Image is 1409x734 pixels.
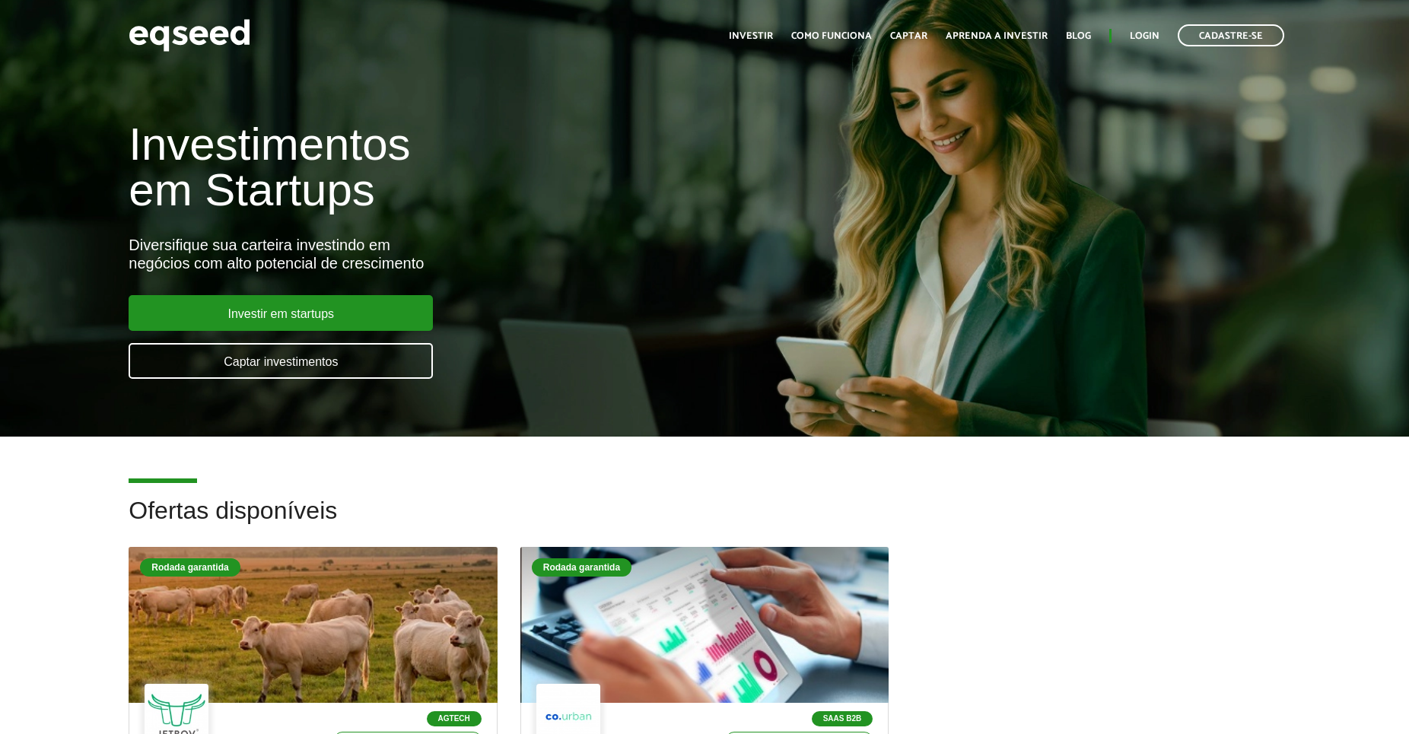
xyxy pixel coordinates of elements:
h2: Ofertas disponíveis [129,497,1280,547]
a: Como funciona [791,31,872,41]
div: Rodada garantida [532,558,631,577]
a: Aprenda a investir [946,31,1048,41]
a: Captar [890,31,927,41]
p: Agtech [427,711,482,726]
a: Blog [1066,31,1091,41]
a: Investir [729,31,773,41]
a: Cadastre-se [1178,24,1284,46]
div: Rodada garantida [140,558,240,577]
p: SaaS B2B [812,711,873,726]
img: EqSeed [129,15,250,56]
a: Captar investimentos [129,343,433,379]
a: Investir em startups [129,295,433,331]
h1: Investimentos em Startups [129,122,810,213]
div: Diversifique sua carteira investindo em negócios com alto potencial de crescimento [129,236,810,272]
a: Login [1130,31,1159,41]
